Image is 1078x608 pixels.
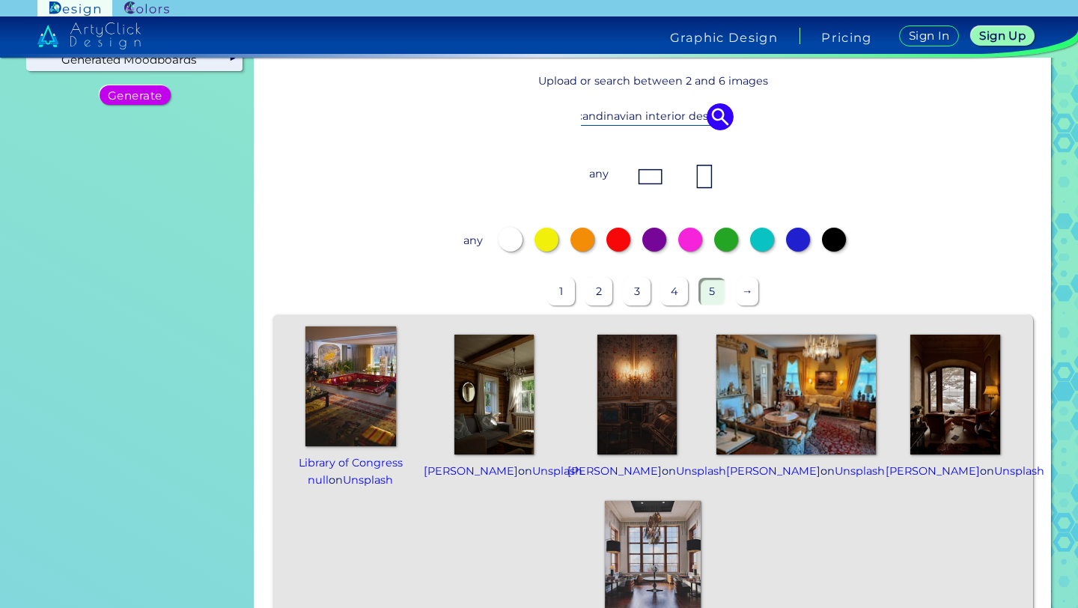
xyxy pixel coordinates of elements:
[585,161,612,188] p: any
[299,456,403,487] a: Library of Congress null
[707,103,734,130] img: icon search
[974,27,1031,45] a: Sign Up
[676,464,726,478] a: Unsplash
[281,455,421,489] p: on
[532,464,582,478] a: Unsplash
[886,464,980,478] a: [PERSON_NAME]
[886,463,1026,480] p: on
[460,228,487,255] p: any
[567,463,707,480] p: on
[910,31,948,41] h5: Sign In
[424,463,564,480] p: on
[670,31,778,43] h4: Graphic Design
[698,278,725,305] p: 5
[661,278,688,305] p: 4
[994,464,1044,478] a: Unsplash
[624,278,651,305] p: 3
[548,278,575,305] p: 1
[835,464,885,478] a: Unsplash
[716,335,876,455] img: photo-1659247424089-9ac898cc5b47
[27,49,243,71] div: Generated Moodboards
[902,26,956,46] a: Sign In
[37,22,141,49] img: artyclick_design_logo_white_combined_path.svg
[689,162,719,192] img: ex-mb-format-2.jpg
[272,73,1033,90] p: Upload or search between 2 and 6 images
[737,278,758,305] p: →
[726,464,820,478] a: [PERSON_NAME]
[343,473,393,487] a: Unsplash
[581,108,725,124] input: Search stock photos..
[424,464,518,478] a: [PERSON_NAME]
[110,90,159,100] h5: Generate
[636,162,666,192] img: ex-mb-format-1.jpg
[726,463,866,480] p: on
[124,1,169,16] img: ArtyClick Colors logo
[821,31,871,43] a: Pricing
[585,278,612,305] p: 2
[305,326,396,446] img: photo-1703145216745-4ba56730efcd
[567,464,662,478] a: [PERSON_NAME]
[910,335,1000,455] img: photo-1620834782164-b2addf818198
[981,31,1023,41] h5: Sign Up
[597,335,677,455] img: photo-1639310940667-f7138678865f
[454,335,534,455] img: photo-1742729361966-169ab0df8f21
